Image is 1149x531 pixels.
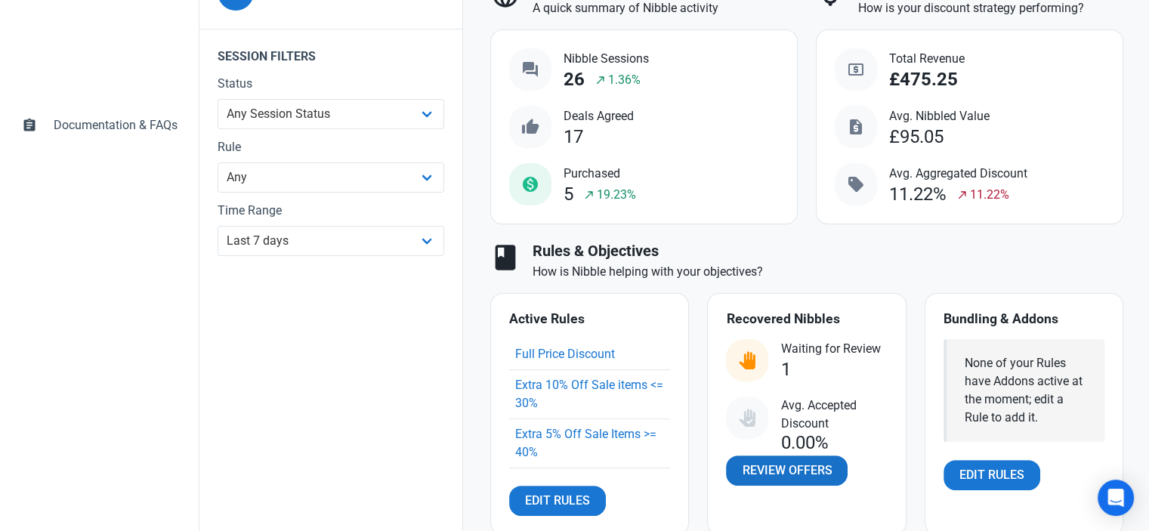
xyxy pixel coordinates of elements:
[533,263,1123,281] p: How is Nibble helping with your objectives?
[889,165,1027,183] span: Avg. Aggregated Discount
[564,165,636,183] span: Purchased
[564,184,573,205] div: 5
[521,118,539,136] span: thumb_up
[780,397,887,433] span: Avg. Accepted Discount
[564,50,649,68] span: Nibble Sessions
[1098,480,1134,516] div: Open Intercom Messenger
[889,184,947,205] div: 11.22%
[515,347,615,361] a: Full Price Discount
[847,118,865,136] span: request_quote
[944,312,1104,327] h4: Bundling & Addons
[597,186,636,204] span: 19.23%
[847,60,865,79] span: local_atm
[525,492,590,510] span: Edit Rules
[780,360,790,380] div: 1
[970,186,1009,204] span: 11.22%
[595,74,607,86] span: north_east
[608,71,641,89] span: 1.36%
[956,189,968,201] span: north_east
[12,107,187,144] a: assignmentDocumentation & FAQs
[199,29,462,75] legend: Session Filters
[218,75,444,93] label: Status
[889,127,944,147] div: £95.05
[22,116,37,131] span: assignment
[944,460,1040,490] a: Edit Rules
[738,351,756,369] img: status_user_offer_available.svg
[889,107,990,125] span: Avg. Nibbled Value
[959,466,1024,484] span: Edit Rules
[726,312,887,327] h4: Recovered Nibbles
[780,340,880,358] span: Waiting for Review
[490,242,520,273] span: book
[515,427,656,459] a: Extra 5% Off Sale Items >= 40%
[889,69,958,90] div: £475.25
[509,312,670,327] h4: Active Rules
[564,107,634,125] span: Deals Agreed
[965,354,1086,427] div: None of your Rules have Addons active at the moment; edit a Rule to add it.
[533,242,1123,260] h3: Rules & Objectives
[847,175,865,193] span: sell
[521,175,539,193] span: monetization_on
[726,455,848,486] a: Review Offers
[583,189,595,201] span: north_east
[889,50,965,68] span: Total Revenue
[515,378,663,410] a: Extra 10% Off Sale items <= 30%
[564,69,585,90] div: 26
[218,202,444,220] label: Time Range
[54,116,178,134] span: Documentation & FAQs
[509,486,606,516] a: Edit Rules
[521,60,539,79] span: question_answer
[738,409,756,427] img: status_user_offer_accepted.svg
[564,127,583,147] div: 17
[780,433,828,453] div: 0.00%
[218,138,444,156] label: Rule
[742,462,832,480] span: Review Offers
